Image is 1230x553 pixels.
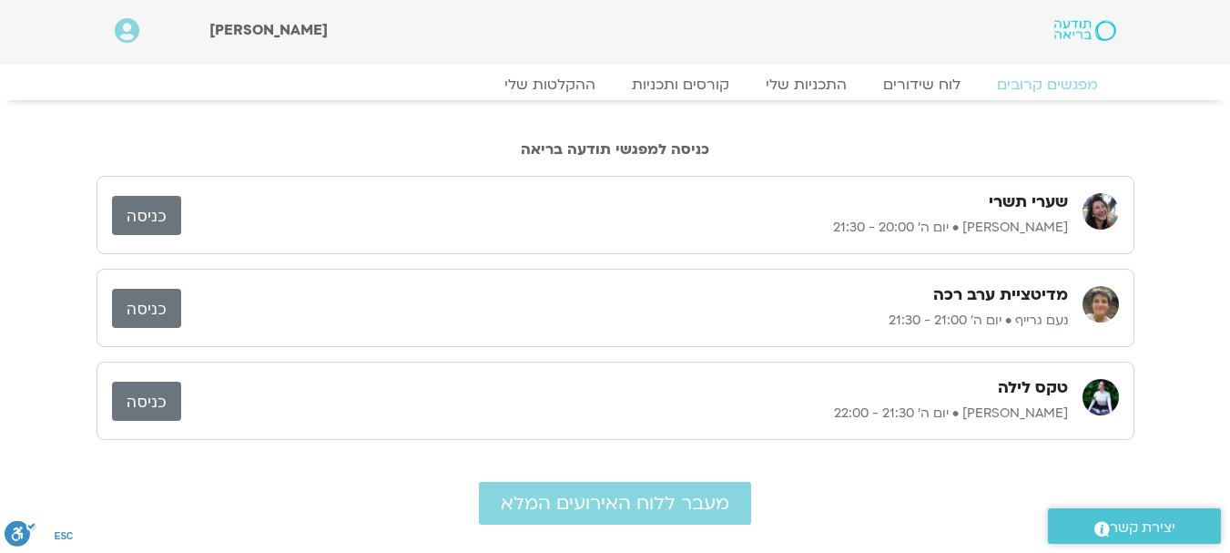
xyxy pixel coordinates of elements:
[501,493,729,514] span: מעבר ללוח האירועים המלא
[1083,379,1119,415] img: ענת דוד
[479,482,751,525] a: מעבר ללוח האירועים המלא
[933,284,1068,306] h3: מדיטציית ערב רכה
[112,382,181,421] a: כניסה
[865,76,979,94] a: לוח שידורים
[112,196,181,235] a: כניסה
[181,403,1068,425] p: [PERSON_NAME] • יום ה׳ 21:30 - 22:00
[747,76,865,94] a: התכניות שלי
[97,141,1134,158] h2: כניסה למפגשי תודעה בריאה
[1048,508,1221,544] a: יצירת קשר
[181,217,1068,239] p: [PERSON_NAME] • יום ה׳ 20:00 - 21:30
[614,76,747,94] a: קורסים ותכניות
[115,76,1116,94] nav: Menu
[989,191,1068,213] h3: שערי תשרי
[486,76,614,94] a: ההקלטות שלי
[979,76,1116,94] a: מפגשים קרובים
[1083,193,1119,230] img: מירה רגב
[998,377,1068,399] h3: טקס לילה
[209,20,328,40] span: [PERSON_NAME]
[1110,516,1175,540] span: יצירת קשר
[112,289,181,328] a: כניסה
[1083,286,1119,323] img: נעם גרייף
[181,310,1068,332] p: נעם גרייף • יום ה׳ 21:00 - 21:30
